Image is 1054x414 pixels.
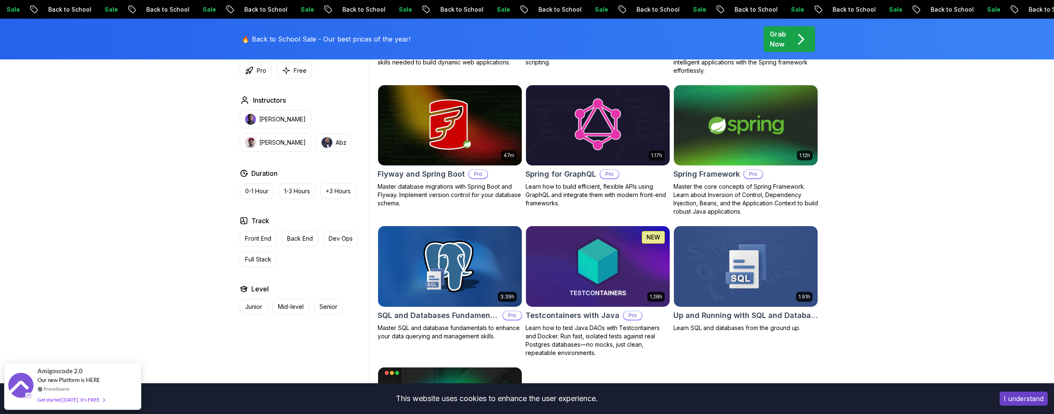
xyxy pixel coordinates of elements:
[624,311,642,320] p: Pro
[378,168,465,180] h2: Flyway and Spring Boot
[44,385,69,392] a: ProveSource
[329,5,386,14] p: Back to School
[600,170,619,178] p: Pro
[378,310,499,321] h2: SQL and Databases Fundamentals
[314,299,343,315] button: Senior
[918,5,974,14] p: Back to School
[245,234,271,243] p: Front End
[673,168,740,180] h2: Spring Framework
[673,310,818,321] h2: Up and Running with SQL and Databases
[526,85,670,208] a: Spring for GraphQL card1.17hSpring for GraphQLProLearn how to build efficient, flexible APIs usin...
[251,284,269,294] h2: Level
[673,85,818,216] a: Spring Framework card1.12hSpring FrameworkProMaster the core concepts of Spring Framework. Learn ...
[37,377,100,383] span: Our new Platform is HERE
[245,187,268,195] p: 0-1 Hour
[245,303,262,311] p: Junior
[582,5,609,14] p: Sale
[673,182,818,216] p: Master the core concepts of Spring Framework. Learn about Inversion of Control, Dependency Inject...
[526,226,670,307] img: Testcontainers with Java card
[329,234,353,243] p: Dev Ops
[526,182,670,207] p: Learn how to build efficient, flexible APIs using GraphQL and integrate them with modern front-en...
[6,389,987,408] div: This website uses cookies to enhance the user experience.
[673,50,818,75] p: Welcome to the Spring AI course! Learn to build intelligent applications with the Spring framewor...
[504,152,514,159] p: 47m
[8,373,33,400] img: provesource social proof notification image
[526,168,596,180] h2: Spring for GraphQL
[646,233,660,241] p: NEW
[650,293,662,300] p: 1.28h
[133,5,190,14] p: Back to School
[526,324,670,357] p: Learn how to test Java DAOs with Testcontainers and Docker. Run fast, isolated tests against real...
[37,366,83,376] span: Amigoscode 2.0
[500,293,514,300] p: 3.39h
[253,95,286,105] h2: Instructors
[526,5,582,14] p: Back to School
[323,231,358,246] button: Dev Ops
[240,183,274,199] button: 0-1 Hour
[320,183,356,199] button: +3 Hours
[278,303,304,311] p: Mid-level
[624,5,680,14] p: Back to School
[503,311,521,320] p: Pro
[240,299,268,315] button: Junior
[722,5,778,14] p: Back to School
[378,226,522,340] a: SQL and Databases Fundamentals card3.39hSQL and Databases FundamentalsProMaster SQL and database ...
[245,137,256,148] img: instructor img
[259,138,306,147] p: [PERSON_NAME]
[680,5,707,14] p: Sale
[744,170,762,178] p: Pro
[1000,392,1048,406] button: Accept cookies
[876,5,903,14] p: Sale
[974,5,1001,14] p: Sale
[251,168,278,178] h2: Duration
[386,5,413,14] p: Sale
[287,234,313,243] p: Back End
[798,293,810,300] p: 1.91h
[241,34,410,44] p: 🔥 Back to School Sale - Our best prices of the year!
[526,226,670,357] a: Testcontainers with Java card1.28hNEWTestcontainers with JavaProLearn how to test Java DAOs with ...
[240,62,272,79] button: Pro
[378,182,522,207] p: Master database migrations with Spring Boot and Flyway. Implement version control for your databa...
[674,85,818,166] img: Spring Framework card
[284,187,310,195] p: 1-3 Hours
[316,133,352,152] button: instructor imgAbz
[322,137,332,148] img: instructor img
[245,114,256,125] img: instructor img
[378,85,522,208] a: Flyway and Spring Boot card47mFlyway and Spring BootProMaster database migrations with Spring Boo...
[288,5,314,14] p: Sale
[259,115,306,123] p: [PERSON_NAME]
[282,231,318,246] button: Back End
[294,67,307,75] p: Free
[319,303,337,311] p: Senior
[673,226,818,332] a: Up and Running with SQL and Databases card1.91hUp and Running with SQL and DatabasesLearn SQL and...
[378,85,522,166] img: Flyway and Spring Boot card
[378,324,522,340] p: Master SQL and database fundamentals to enhance your data querying and management skills.
[799,152,810,159] p: 1.12h
[778,5,805,14] p: Sale
[231,5,288,14] p: Back to School
[240,251,277,267] button: Full Stack
[378,226,522,307] img: SQL and Databases Fundamentals card
[526,310,619,321] h2: Testcontainers with Java
[673,324,818,332] p: Learn SQL and databases from the ground up.
[526,85,670,166] img: Spring for GraphQL card
[251,216,269,226] h2: Track
[674,226,818,307] img: Up and Running with SQL and Databases card
[279,183,315,199] button: 1-3 Hours
[92,5,118,14] p: Sale
[273,299,309,315] button: Mid-level
[37,395,105,404] div: Get started [DATE]. It's FREE
[427,5,484,14] p: Back to School
[245,255,271,264] p: Full Stack
[651,152,662,159] p: 1.17h
[190,5,216,14] p: Sale
[770,29,786,49] p: Grab Now
[484,5,511,14] p: Sale
[326,187,351,195] p: +3 Hours
[277,62,312,79] button: Free
[469,170,487,178] p: Pro
[240,133,311,152] button: instructor img[PERSON_NAME]
[240,110,311,128] button: instructor img[PERSON_NAME]
[820,5,876,14] p: Back to School
[35,5,92,14] p: Back to School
